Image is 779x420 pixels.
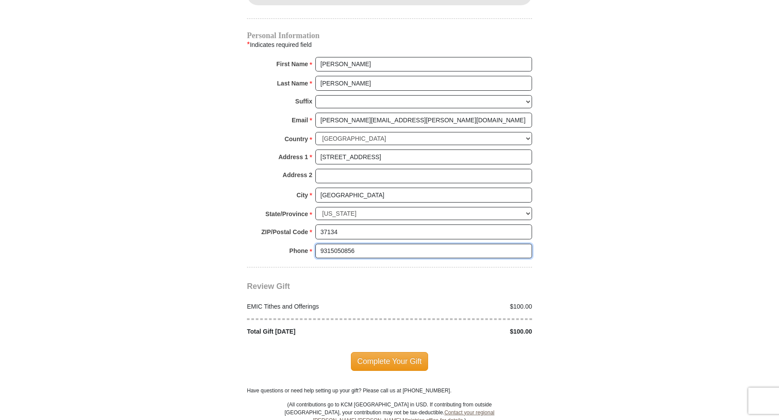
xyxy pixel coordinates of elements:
strong: Address 2 [282,169,312,181]
strong: Phone [289,245,308,257]
div: EMIC Tithes and Offerings [243,302,390,311]
div: Indicates required field [247,39,532,50]
strong: City [297,189,308,201]
strong: First Name [276,58,308,70]
strong: Suffix [295,95,312,107]
strong: ZIP/Postal Code [261,226,308,238]
div: Total Gift [DATE] [243,327,390,336]
strong: Last Name [277,77,308,89]
div: $100.00 [389,327,537,336]
p: Have questions or need help setting up your gift? Please call us at [PHONE_NUMBER]. [247,387,532,395]
strong: Address 1 [279,151,308,163]
span: Complete Your Gift [351,352,429,370]
div: $100.00 [389,302,537,311]
strong: Country [285,133,308,145]
h4: Personal Information [247,32,532,39]
span: Review Gift [247,282,290,291]
strong: State/Province [265,208,308,220]
strong: Email [292,114,308,126]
